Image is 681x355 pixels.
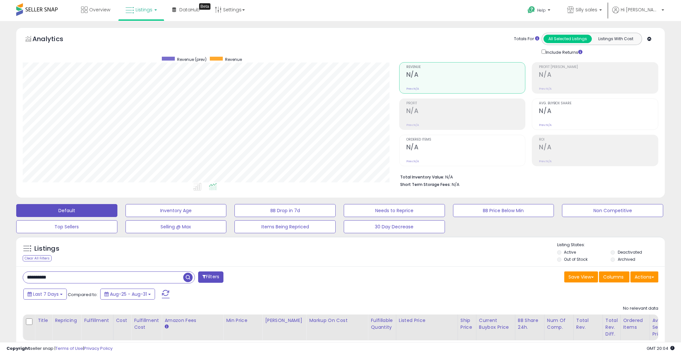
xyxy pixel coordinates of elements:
span: Revenue [225,57,242,62]
span: N/A [452,181,460,188]
button: Save View [564,271,598,282]
div: Amazon Fees [164,317,221,324]
small: Prev: N/A [539,159,552,163]
label: Out of Stock [564,257,588,262]
small: Prev: N/A [539,123,552,127]
button: 30 Day Decrease [344,220,445,233]
div: Listed Price [399,317,455,324]
button: Items Being Repriced [234,220,336,233]
div: Title [38,317,49,324]
li: N/A [400,173,653,180]
a: Privacy Policy [84,345,113,351]
button: Columns [599,271,629,282]
button: Filters [198,271,223,283]
button: Non Competitive [562,204,663,217]
span: Help [537,7,546,13]
span: Listings [136,6,152,13]
i: Get Help [527,6,535,14]
button: Inventory Age [125,204,227,217]
th: The percentage added to the cost of goods (COGS) that forms the calculator for Min & Max prices. [306,315,368,340]
h2: N/A [539,107,658,116]
label: Deactivated [618,249,642,255]
a: Terms of Use [55,345,83,351]
div: Avg Selling Price [652,317,676,338]
div: Ordered Items [623,317,647,331]
span: Last 7 Days [33,291,59,297]
span: Revenue (prev) [177,57,207,62]
small: Prev: N/A [406,87,419,91]
span: DataHub [179,6,200,13]
div: Include Returns [537,48,590,56]
div: Markup on Cost [309,317,365,324]
button: Aug-25 - Aug-31 [100,289,155,300]
span: Silly sales [576,6,597,13]
button: All Selected Listings [544,35,592,43]
span: Hi [PERSON_NAME] [621,6,660,13]
h5: Analytics [32,34,76,45]
div: Totals For [514,36,539,42]
div: [PERSON_NAME] [265,317,304,324]
a: Help [522,1,557,21]
span: Aug-25 - Aug-31 [110,291,147,297]
div: Fulfillment Cost [134,317,159,331]
b: Total Inventory Value: [400,174,444,180]
button: Selling @ Max [125,220,227,233]
h5: Listings [34,244,59,253]
div: Total Rev. Diff. [605,317,618,338]
span: Overview [89,6,110,13]
h2: N/A [539,71,658,80]
button: Needs to Reprice [344,204,445,217]
span: Profit [406,102,525,105]
div: Num of Comp. [547,317,571,331]
b: Short Term Storage Fees: [400,182,451,187]
button: Default [16,204,117,217]
h2: N/A [406,71,525,80]
button: Listings With Cost [591,35,640,43]
div: Fulfillable Quantity [371,317,393,331]
div: Clear All Filters [23,255,52,261]
button: BB Drop in 7d [234,204,336,217]
div: Current Buybox Price [479,317,512,331]
button: Top Sellers [16,220,117,233]
div: Tooltip anchor [199,3,210,10]
div: Fulfillment [84,317,110,324]
button: Last 7 Days [23,289,67,300]
span: ROI [539,138,658,142]
div: Repricing [55,317,78,324]
span: 2025-09-8 20:04 GMT [647,345,675,351]
div: Min Price [226,317,259,324]
span: Columns [603,274,624,280]
div: Total Rev. [576,317,600,331]
small: Prev: N/A [406,123,419,127]
button: Actions [630,271,658,282]
h2: N/A [406,107,525,116]
div: Ship Price [460,317,473,331]
strong: Copyright [6,345,30,351]
h2: N/A [539,143,658,152]
small: Prev: N/A [406,159,419,163]
span: Ordered Items [406,138,525,142]
div: seller snap | | [6,346,113,352]
div: No relevant data [623,305,658,312]
span: Avg. Buybox Share [539,102,658,105]
small: Amazon Fees. [164,324,168,330]
p: Listing States: [557,242,665,248]
span: Revenue [406,65,525,69]
div: BB Share 24h. [518,317,542,331]
label: Archived [618,257,635,262]
label: Active [564,249,576,255]
a: Hi [PERSON_NAME] [612,6,664,21]
button: BB Price Below Min [453,204,554,217]
div: Cost [116,317,129,324]
h2: N/A [406,143,525,152]
span: Profit [PERSON_NAME] [539,65,658,69]
span: Compared to: [68,292,98,298]
small: Prev: N/A [539,87,552,91]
